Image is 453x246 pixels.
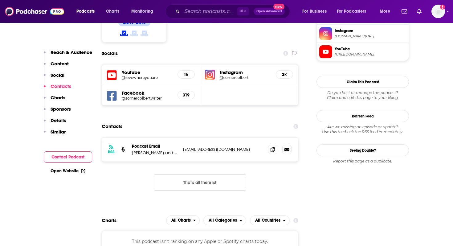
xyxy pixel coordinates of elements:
span: New [273,4,284,10]
button: Social [44,72,64,84]
span: YouTube [335,46,406,52]
p: Content [51,61,69,67]
span: Charts [106,7,119,16]
h2: Platforms [166,215,200,225]
p: Contacts [51,83,71,89]
button: Charts [44,95,65,106]
img: Podchaser - Follow, Share and Rate Podcasts [5,6,64,17]
div: Claim and edit this page to your liking. [316,90,409,100]
h2: Socials [102,47,118,59]
button: Similar [44,129,66,140]
span: Podcasts [76,7,95,16]
p: Podcast Email [132,144,178,149]
h2: Countries [250,215,290,225]
h5: 319 [183,92,190,98]
span: Logged in as christina_epic [431,5,445,18]
button: open menu [127,6,161,16]
p: Similar [51,129,66,135]
button: open menu [298,6,334,16]
a: Instagram[DOMAIN_NAME][URL] [319,27,406,40]
p: [PERSON_NAME] and [DEMOGRAPHIC_DATA][PERSON_NAME] [132,150,178,155]
div: Report this page as a duplicate. [316,159,409,164]
img: iconImage [205,70,215,80]
span: More [380,7,390,16]
button: open menu [166,215,200,225]
a: YouTube[URL][DOMAIN_NAME] [319,45,406,58]
h5: Instagram [220,69,271,75]
a: Charts [102,6,123,16]
button: open menu [203,215,246,225]
h2: Charts [102,217,116,223]
button: Contacts [44,83,71,95]
h2: Contacts [102,121,122,132]
span: Instagram [335,28,406,34]
button: open menu [72,6,103,16]
button: Sponsors [44,106,71,117]
p: [EMAIL_ADDRESS][DOMAIN_NAME] [183,147,263,152]
a: @somercolbertwriter [122,96,173,100]
h5: 2k [281,72,288,77]
span: Monitoring [131,7,153,16]
a: @somercolbert [220,75,271,80]
a: @lovewhereyouare [122,75,173,80]
h5: Youtube [122,69,173,75]
span: All Countries [255,218,280,223]
a: Show notifications dropdown [414,6,424,17]
p: Charts [51,95,65,100]
h2: Categories [203,215,246,225]
svg: Add a profile image [440,5,445,10]
a: Open Website [51,168,85,174]
span: ⌘ K [237,7,249,15]
button: Content [44,61,69,72]
span: For Business [302,7,327,16]
span: All Charts [171,218,191,223]
span: Do you host or manage this podcast? [316,90,409,95]
button: open menu [375,6,398,16]
span: For Podcasters [337,7,366,16]
p: Reach & Audience [51,49,92,55]
span: https://www.youtube.com/@lovewhereyouare [335,52,406,57]
button: Contact Podcast [44,151,92,163]
button: Reach & Audience [44,49,92,61]
h3: RSS [108,150,115,154]
button: Refresh Feed [316,110,409,122]
button: Claim This Podcast [316,76,409,88]
div: Search podcasts, credits, & more... [171,4,296,18]
span: Open Advanced [256,10,282,13]
button: Nothing here. [154,174,246,191]
p: Sponsors [51,106,71,112]
span: instagram.com/somercolbert [335,34,406,39]
img: User Profile [431,5,445,18]
button: open menu [250,215,290,225]
p: Social [51,72,64,78]
button: Open AdvancedNew [254,8,285,15]
h5: Facebook [122,90,173,96]
h5: 16 [183,72,190,77]
p: Details [51,117,66,123]
button: open menu [333,6,375,16]
button: Show profile menu [431,5,445,18]
div: Are we missing an episode or update? Use this to check the RSS feed immediately. [316,125,409,134]
button: Details [44,117,66,129]
input: Search podcasts, credits, & more... [182,6,237,16]
a: Show notifications dropdown [399,6,410,17]
span: All Categories [209,218,237,223]
a: Seeing Double? [316,144,409,156]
